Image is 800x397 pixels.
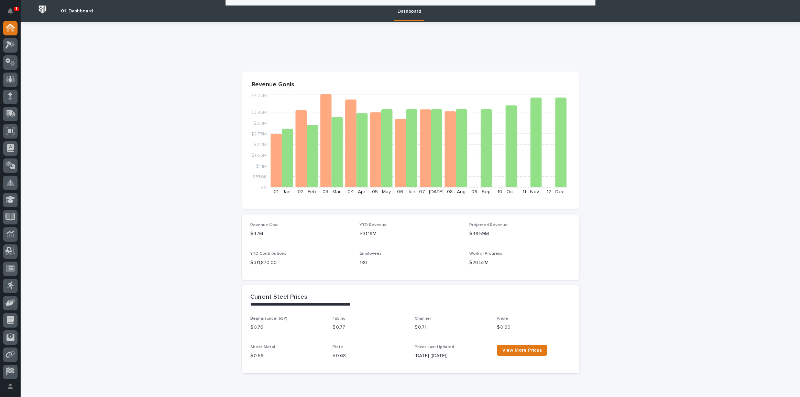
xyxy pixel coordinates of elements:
[251,132,267,136] tspan: $2.75M
[250,259,352,266] p: $ 311,870.00
[332,324,406,331] p: $ 0.77
[251,110,267,115] tspan: $3.85M
[415,317,431,321] span: Channel
[502,348,542,353] span: View More Prices
[298,189,316,194] text: 02 - Feb
[250,230,352,238] p: $47M
[332,345,343,349] span: Plate
[419,189,443,194] text: 07 - [DATE]
[250,317,287,321] span: Beams (under 55#)
[415,345,454,349] span: Prices Last Updated
[332,317,346,321] span: Tubing
[397,189,415,194] text: 06 - Jun
[251,153,267,158] tspan: $1.65M
[3,4,18,19] button: Notifications
[250,223,278,227] span: Revenue Goal
[9,8,18,19] div: Notifications1
[522,189,539,194] text: 11 - Nov
[372,189,391,194] text: 05 - May
[250,352,324,360] p: $ 0.59
[252,175,267,179] tspan: $550K
[360,223,387,227] span: YTD Revenue
[497,345,547,356] a: View More Prices
[469,230,571,238] p: $48.59M
[360,259,461,266] p: 180
[415,324,489,331] p: $ 0.71
[250,252,286,256] span: YTD Contributions
[360,252,382,256] span: Employees
[261,185,267,190] tspan: $0
[447,189,465,194] text: 08 - Aug
[547,189,564,194] text: 12 - Dec
[256,164,267,169] tspan: $1.1M
[253,121,267,126] tspan: $3.3M
[250,294,307,301] h2: Current Steel Prices
[250,345,275,349] span: Sheet Metal
[497,317,508,321] span: Angle
[250,324,324,331] p: $ 0.76
[61,8,93,14] h2: 01. Dashboard
[252,81,569,89] p: Revenue Goals
[348,189,365,194] text: 04 - Apr
[251,93,267,98] tspan: $4.77M
[497,189,514,194] text: 10 - Oct
[469,259,571,266] p: $20.52M
[253,142,267,147] tspan: $2.2M
[322,189,341,194] text: 03 - Mar
[469,223,508,227] span: Projected Revenue
[415,352,489,360] p: [DATE] ([DATE])
[273,189,290,194] text: 01 - Jan
[471,189,490,194] text: 09 - Sep
[497,324,571,331] p: $ 0.69
[36,3,49,16] img: Workspace Logo
[15,7,18,11] p: 1
[332,352,406,360] p: $ 0.68
[469,252,502,256] span: Work in Progress
[360,230,461,238] p: $31.19M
